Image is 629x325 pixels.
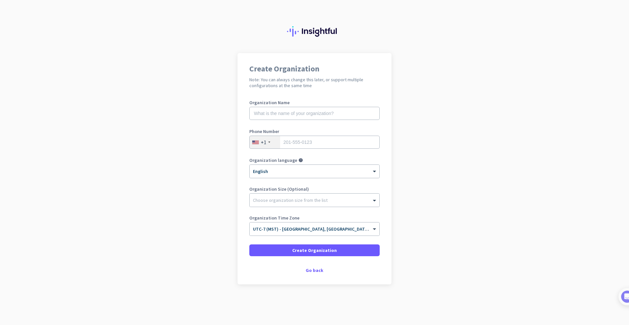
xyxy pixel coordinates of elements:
[249,136,380,149] input: 201-555-0123
[249,268,380,273] div: Go back
[249,187,380,191] label: Organization Size (Optional)
[249,100,380,105] label: Organization Name
[249,107,380,120] input: What is the name of your organization?
[249,216,380,220] label: Organization Time Zone
[249,244,380,256] button: Create Organization
[249,77,380,88] h2: Note: You can always change this later, or support multiple configurations at the same time
[292,247,337,254] span: Create Organization
[287,26,342,37] img: Insightful
[249,129,380,134] label: Phone Number
[261,139,266,145] div: +1
[298,158,303,162] i: help
[249,65,380,73] h1: Create Organization
[249,158,297,162] label: Organization language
